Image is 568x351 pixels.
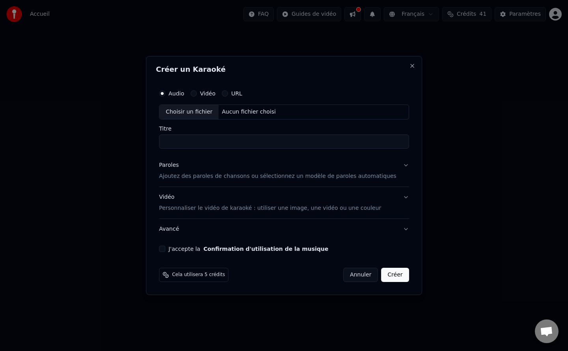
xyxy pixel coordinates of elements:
button: VidéoPersonnaliser le vidéo de karaoké : utiliser une image, une vidéo ou une couleur [159,187,409,218]
p: Personnaliser le vidéo de karaoké : utiliser une image, une vidéo ou une couleur [159,204,381,212]
label: URL [231,91,242,96]
h2: Créer un Karaoké [156,66,412,73]
div: Vidéo [159,193,381,212]
span: Cela utilisera 5 crédits [172,272,225,278]
div: Paroles [159,161,179,169]
label: J'accepte la [168,246,328,252]
button: Créer [381,268,409,282]
button: Annuler [343,268,378,282]
button: ParolesAjoutez des paroles de chansons ou sélectionnez un modèle de paroles automatiques [159,155,409,187]
label: Audio [168,91,184,96]
div: Choisir un fichier [159,105,219,119]
button: Avancé [159,219,409,239]
label: Titre [159,126,409,131]
div: Aucun fichier choisi [219,108,279,116]
label: Vidéo [200,91,215,96]
button: J'accepte la [204,246,329,252]
p: Ajoutez des paroles de chansons ou sélectionnez un modèle de paroles automatiques [159,172,396,180]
